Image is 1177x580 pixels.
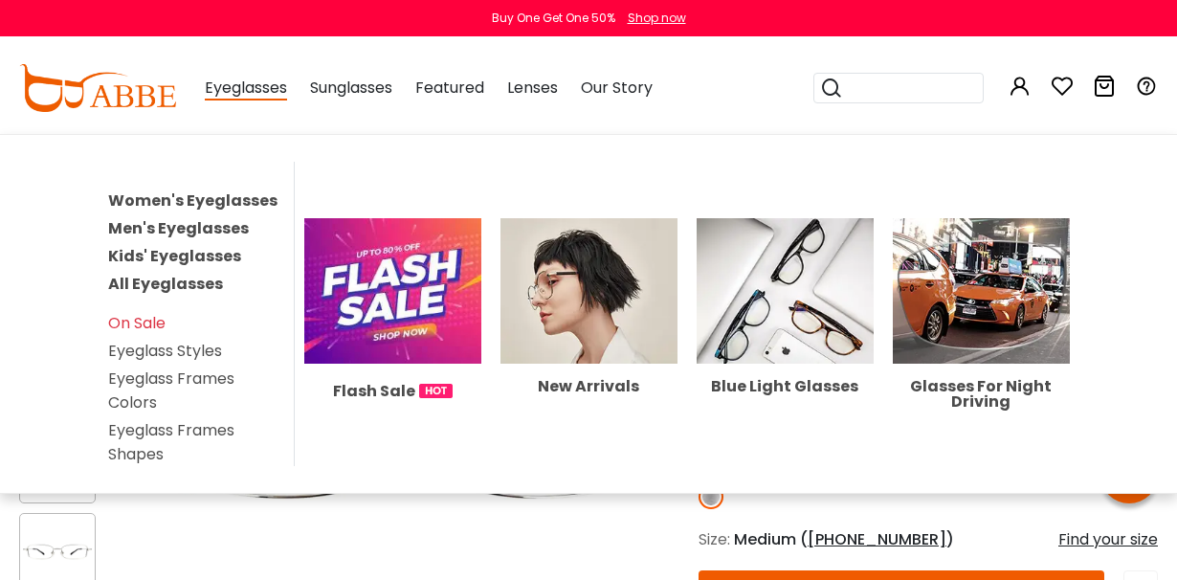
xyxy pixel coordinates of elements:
span: Eyeglasses [205,77,287,100]
img: Blue Light Glasses [697,218,874,365]
a: Eyeglass Frames Shapes [108,419,234,465]
a: Flash Sale [304,279,481,403]
span: [PHONE_NUMBER] [808,528,946,550]
span: Flash Sale [333,379,415,403]
div: Find your size [1058,528,1158,551]
img: abbeglasses.com [19,64,176,112]
span: Lenses [507,77,558,99]
img: 1724998894317IetNH.gif [419,384,453,398]
div: Blue Light Glasses [697,379,874,394]
div: Glasses For Night Driving [893,379,1070,410]
a: Blue Light Glasses [697,279,874,394]
img: Healdton Silver Metal Eyeglasses , NosePads Frames from ABBE Glasses [20,533,95,570]
span: Medium ( ) [734,528,954,550]
a: On Sale [108,312,166,334]
a: Men's Eyeglasses [108,217,249,239]
span: Sunglasses [310,77,392,99]
span: Size: [699,528,730,550]
div: Shop now [628,10,686,27]
a: Eyeglass Styles [108,340,222,362]
a: New Arrivals [500,279,677,394]
a: Glasses For Night Driving [893,279,1070,410]
a: Kids' Eyeglasses [108,245,241,267]
img: Glasses For Night Driving [893,218,1070,365]
a: Shop now [618,10,686,26]
img: New Arrivals [500,218,677,365]
a: Eyeglass Frames Colors [108,368,234,413]
div: New Arrivals [500,379,677,394]
span: Our Story [581,77,653,99]
a: Women's Eyeglasses [108,190,278,212]
span: Featured [415,77,484,99]
img: Flash Sale [304,218,481,365]
div: Buy One Get One 50% [492,10,615,27]
a: All Eyeglasses [108,273,223,295]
